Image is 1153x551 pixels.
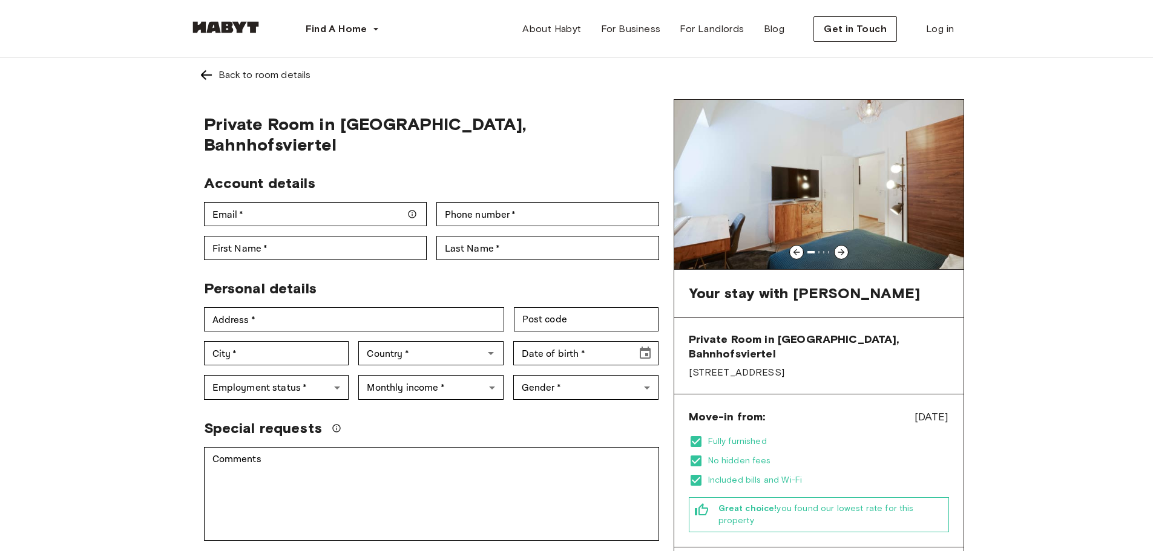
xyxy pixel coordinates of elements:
[754,17,795,41] a: Blog
[204,307,504,331] div: Address
[513,17,591,41] a: About Habyt
[674,100,964,269] img: Image of the room
[514,307,659,331] div: Post code
[204,279,317,297] span: Personal details
[680,22,744,36] span: For Landlords
[204,419,322,437] span: Special requests
[189,21,262,33] img: Habyt
[689,366,949,379] span: [STREET_ADDRESS]
[204,236,427,260] div: First Name
[436,236,659,260] div: Last Name
[633,341,657,365] button: Choose date
[204,447,659,541] div: Comments
[708,455,949,467] span: No hidden fees
[296,17,389,41] button: Find A Home
[601,22,661,36] span: For Business
[204,341,349,365] div: City
[407,209,417,219] svg: Make sure your email is correct — we'll send your booking details there.
[689,284,920,302] span: Your stay with [PERSON_NAME]
[824,22,887,36] span: Get in Touch
[218,68,311,82] div: Back to room details
[708,474,949,486] span: Included bills and Wi-Fi
[204,174,315,192] span: Account details
[718,503,777,514] b: Great choice!
[204,202,427,226] div: Email
[306,22,367,36] span: Find A Home
[708,435,949,448] span: Fully furnished
[591,17,671,41] a: For Business
[436,202,659,226] div: Phone number
[482,345,499,362] button: Open
[199,68,214,82] img: Left pointing arrow
[204,114,659,155] span: Private Room in [GEOGRAPHIC_DATA], Bahnhofsviertel
[915,409,949,425] span: [DATE]
[670,17,754,41] a: For Landlords
[332,423,341,433] svg: We'll do our best to accommodate your request, but please note we can't guarantee it will be poss...
[813,16,897,42] button: Get in Touch
[926,22,954,36] span: Log in
[916,17,964,41] a: Log in
[689,332,949,361] span: Private Room in [GEOGRAPHIC_DATA], Bahnhofsviertel
[764,22,785,36] span: Blog
[718,503,944,527] span: you found our lowest rate for this property
[189,58,964,92] a: Left pointing arrowBack to room details
[522,22,581,36] span: About Habyt
[689,409,766,424] span: Move-in from:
